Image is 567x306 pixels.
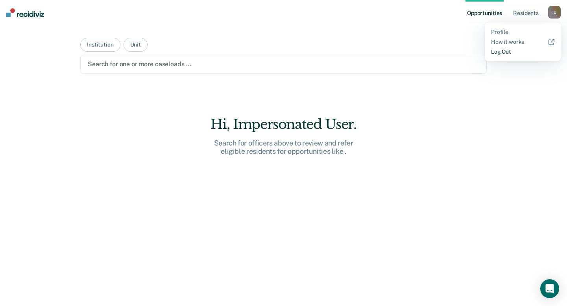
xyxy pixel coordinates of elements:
div: Open Intercom Messenger [540,279,559,298]
button: Institution [80,38,120,52]
img: Recidiviz [6,8,44,17]
a: How it works [491,39,554,45]
a: Log Out [491,49,554,55]
div: I U [548,6,561,19]
div: Hi, Impersonated User. [158,116,410,132]
div: Search for officers above to review and refer eligible residents for opportunities like . [158,139,410,156]
button: IU [548,6,561,19]
button: Unit [124,38,148,52]
a: Profile [491,29,554,35]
